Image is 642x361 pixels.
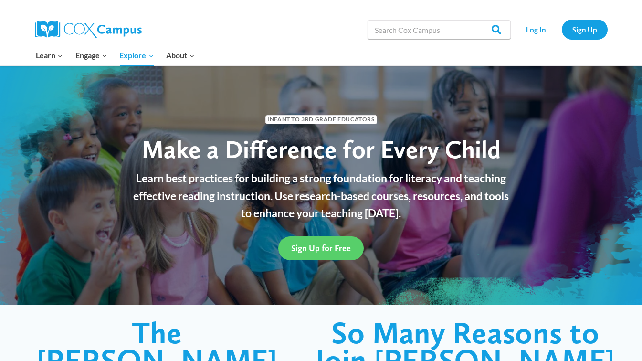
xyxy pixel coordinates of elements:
span: About [166,49,195,62]
p: Learn best practices for building a strong foundation for literacy and teaching effective reading... [128,170,515,222]
a: Log In [516,20,557,39]
span: Make a Difference for Every Child [142,134,501,164]
span: Explore [119,49,154,62]
a: Sign Up [562,20,608,39]
img: Cox Campus [35,21,142,38]
a: Sign Up for Free [278,236,364,260]
span: Learn [36,49,63,62]
span: Engage [75,49,107,62]
nav: Secondary Navigation [516,20,608,39]
input: Search Cox Campus [368,20,511,39]
span: Sign Up for Free [291,243,351,253]
span: Infant to 3rd Grade Educators [265,115,377,124]
nav: Primary Navigation [30,45,201,65]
